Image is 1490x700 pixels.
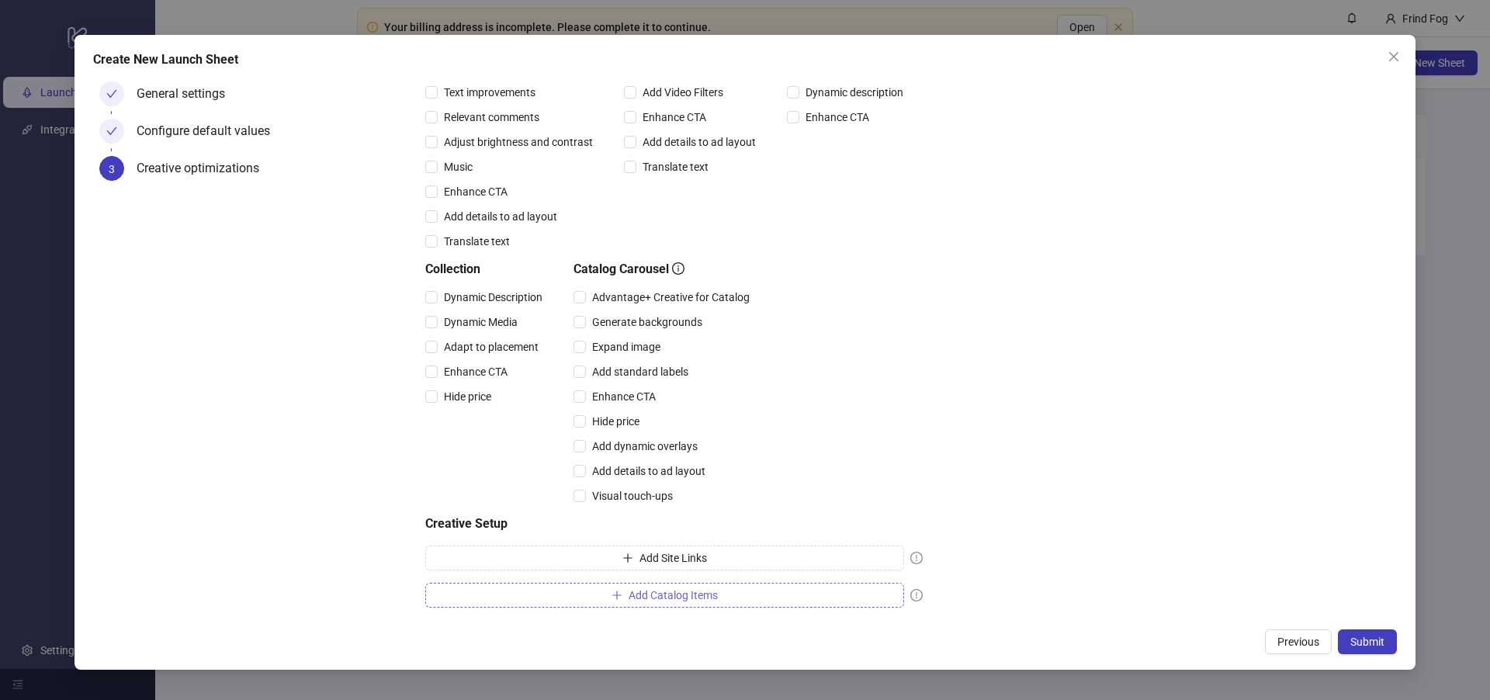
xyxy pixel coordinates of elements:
button: Add Site Links [425,546,904,570]
span: exclamation-circle [910,589,923,601]
span: Dynamic Media [438,314,524,331]
span: Translate text [438,233,516,250]
h5: Creative Setup [425,515,923,533]
span: Dynamic description [799,84,910,101]
span: plus [612,590,622,601]
span: Enhance CTA [586,388,662,405]
span: check [106,88,117,99]
div: Create New Launch Sheet [93,50,1397,69]
button: Close [1381,44,1406,69]
span: Expand image [586,338,667,355]
span: Text improvements [438,84,542,101]
div: Configure default values [137,119,282,144]
span: Generate backgrounds [586,314,709,331]
span: Add dynamic overlays [586,438,704,455]
span: Add Catalog Items [629,589,718,601]
span: Add Site Links [639,552,707,564]
span: Enhance CTA [799,109,875,126]
span: Music [438,158,479,175]
span: Adjust brightness and contrast [438,133,599,151]
span: Add standard labels [586,363,695,380]
span: Relevant comments [438,109,546,126]
span: Adapt to placement [438,338,545,355]
span: Hide price [586,413,646,430]
span: Enhance CTA [438,183,514,200]
span: Visual touch-ups [586,487,679,504]
button: Submit [1338,629,1397,654]
span: Translate text [636,158,715,175]
span: Hide price [438,388,497,405]
div: General settings [137,81,237,106]
span: Enhance CTA [438,363,514,380]
span: Add Video Filters [636,84,729,101]
button: Add Catalog Items [425,583,904,608]
span: Enhance CTA [636,109,712,126]
span: check [106,126,117,137]
button: Previous [1265,629,1332,654]
span: Advantage+ Creative for Catalog [586,289,756,306]
span: 3 [109,163,115,175]
span: Add details to ad layout [636,133,762,151]
h5: Catalog Carousel [573,260,756,279]
span: exclamation-circle [910,552,923,564]
span: info-circle [672,262,684,275]
span: plus [622,553,633,563]
span: Previous [1277,636,1319,648]
span: Submit [1350,636,1384,648]
h5: Collection [425,260,549,279]
span: Add details to ad layout [438,208,563,225]
span: Dynamic Description [438,289,549,306]
span: Add details to ad layout [586,463,712,480]
div: Creative optimizations [137,156,272,181]
span: close [1388,50,1400,63]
